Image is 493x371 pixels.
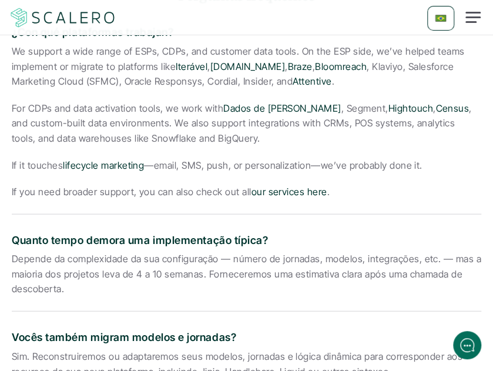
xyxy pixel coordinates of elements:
p: Quanto tempo demora uma implementação típica? [12,232,364,249]
a: Hightouch [388,102,432,114]
button: New conversation [9,76,226,101]
a: [DOMAIN_NAME] [210,60,285,72]
a: Bloomreach [315,60,367,72]
a: Scalero company logotype [9,7,117,28]
a: Braze [287,60,312,72]
a: Attentive [293,75,331,87]
span: New conversation [76,83,141,93]
p: If it touches —email, SMS, push, or personalization—we’ve probably done it. [12,158,481,173]
a: our services here [251,186,327,198]
img: Scalero company logotype [9,6,117,29]
p: For CDPs and data activation tools, we work with , Segment, , , and custom-built data environment... [12,101,481,146]
p: If you need broader support, you can also check out all . [12,185,481,200]
a: Dados de [PERSON_NAME] [223,102,341,114]
p: We support a wide range of ESPs, CDPs, and customer data tools. On the ESP side, we’ve helped tea... [12,44,481,89]
img: 🇧🇷 [435,12,447,24]
span: We run on Gist [98,295,149,303]
a: lifecycle marketing [63,159,144,171]
p: Depende da complexidade da sua configuração — número de jornadas, modelos, integrações, etc. — ma... [12,252,481,297]
iframe: gist-messenger-bubble-iframe [453,331,481,359]
p: Vocês também migram modelos e jornadas? [12,329,364,346]
a: Iterável [176,60,207,72]
a: Census [435,102,469,114]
